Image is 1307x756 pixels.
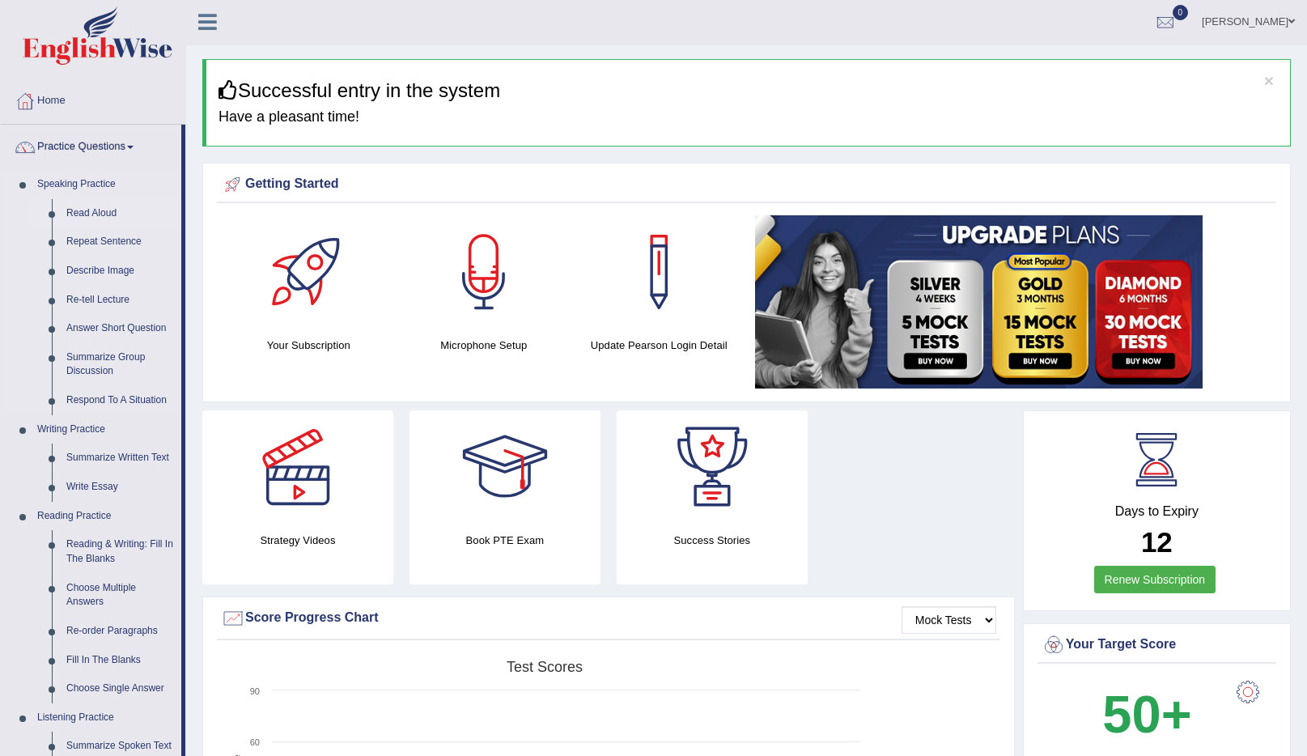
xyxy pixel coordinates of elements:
h4: Have a pleasant time! [219,109,1278,125]
text: 60 [250,737,260,747]
a: Answer Short Question [59,314,181,343]
h4: Microphone Setup [405,337,564,354]
a: Renew Subscription [1094,566,1216,593]
a: Practice Questions [1,125,181,165]
a: Repeat Sentence [59,227,181,257]
b: 50+ [1102,685,1191,744]
b: 12 [1141,526,1173,558]
a: Speaking Practice [30,170,181,199]
a: Choose Single Answer [59,674,181,703]
text: 90 [250,686,260,696]
a: Reading Practice [30,502,181,531]
a: Respond To A Situation [59,386,181,415]
h4: Success Stories [617,532,808,549]
a: Home [1,79,185,119]
a: Summarize Written Text [59,444,181,473]
h4: Days to Expiry [1042,504,1272,519]
h3: Successful entry in the system [219,80,1278,101]
a: Choose Multiple Answers [59,574,181,617]
span: 0 [1173,5,1189,20]
a: Writing Practice [30,415,181,444]
a: Listening Practice [30,703,181,733]
div: Score Progress Chart [221,606,996,631]
a: Re-tell Lecture [59,286,181,315]
h4: Strategy Videos [202,532,393,549]
a: Reading & Writing: Fill In The Blanks [59,530,181,573]
h4: Update Pearson Login Detail [579,337,739,354]
a: Summarize Group Discussion [59,343,181,386]
div: Your Target Score [1042,633,1272,657]
a: Describe Image [59,257,181,286]
a: Fill In The Blanks [59,646,181,675]
tspan: Test scores [507,659,583,675]
img: small5.jpg [755,215,1203,389]
h4: Book PTE Exam [409,532,600,549]
h4: Your Subscription [229,337,388,354]
a: Write Essay [59,473,181,502]
a: Re-order Paragraphs [59,617,181,646]
a: Read Aloud [59,199,181,228]
button: × [1264,72,1274,89]
div: Getting Started [221,172,1272,197]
